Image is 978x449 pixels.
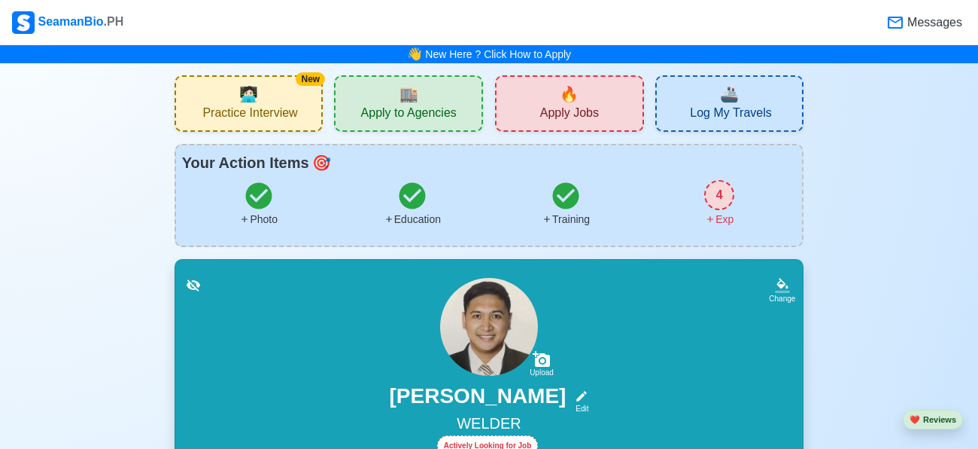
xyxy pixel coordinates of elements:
[403,43,426,66] span: bell
[239,212,278,228] div: Photo
[560,83,579,105] span: new
[312,151,331,174] span: todo
[530,368,554,377] div: Upload
[720,83,739,105] span: travel
[104,15,124,28] span: .PH
[569,403,588,414] div: Edit
[390,383,566,414] h3: [PERSON_NAME]
[12,11,35,34] img: Logo
[690,105,771,124] span: Log My Travels
[296,72,325,86] div: New
[399,83,418,105] span: agencies
[425,48,571,60] a: New Here ? Click How to Apply
[384,212,441,228] div: Education
[12,11,123,34] div: SeamanBio
[202,105,297,124] span: Practice Interview
[239,83,258,105] span: interview
[540,105,599,124] span: Apply Jobs
[903,410,963,430] button: heartReviews
[769,293,795,304] div: Change
[182,151,797,174] div: Your Action Items
[542,212,590,228] div: Training
[910,415,920,424] span: heart
[705,212,733,228] div: Exp
[361,105,457,124] span: Apply to Agencies
[704,180,734,210] div: 4
[904,14,962,32] span: Messages
[193,414,785,435] h5: WELDER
